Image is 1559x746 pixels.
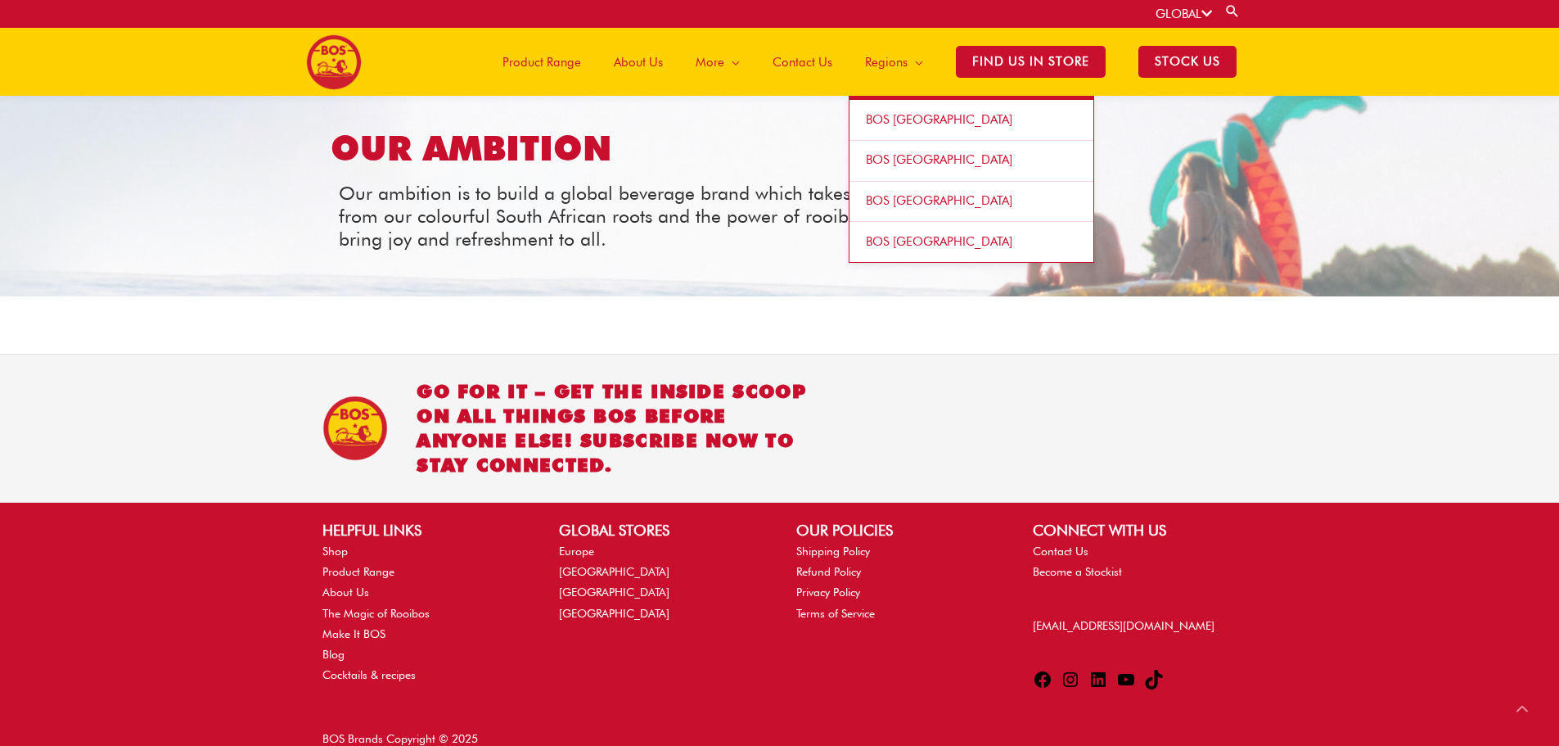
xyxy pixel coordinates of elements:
[322,519,526,541] h2: HELPFUL LINKS
[417,379,814,477] h2: Go for it – get the inside scoop on all things BOS before anyone else! Subscribe now to stay conn...
[866,152,1012,167] span: BOS [GEOGRAPHIC_DATA]
[866,234,1012,249] span: BOS [GEOGRAPHIC_DATA]
[331,126,1228,171] h2: OUR AMBITION
[866,193,1012,208] span: BOS [GEOGRAPHIC_DATA]
[306,34,362,90] img: BOS logo finals-200px
[796,585,860,599] a: Privacy Policy
[849,182,1093,223] a: BOS [GEOGRAPHIC_DATA]
[322,607,430,620] a: The Magic of Rooibos
[614,38,663,87] span: About Us
[559,541,763,624] nav: GLOBAL STORES
[679,28,756,96] a: More
[865,38,908,87] span: Regions
[1156,7,1212,21] a: GLOBAL
[1033,545,1088,558] a: Contact Us
[773,38,832,87] span: Contact Us
[866,112,1012,127] span: BOS [GEOGRAPHIC_DATA]
[559,519,763,541] h2: GLOBAL STORES
[559,545,594,558] a: Europe
[322,585,369,599] a: About Us
[849,100,1093,141] a: BOS [GEOGRAPHIC_DATA]
[939,28,1122,96] a: Find Us in Store
[849,28,939,96] a: Regions
[796,541,1000,624] nav: OUR POLICIES
[1224,3,1241,19] a: Search button
[322,565,394,578] a: Product Range
[796,565,861,578] a: Refund Policy
[756,28,849,96] a: Contact Us
[696,38,724,87] span: More
[502,38,581,87] span: Product Range
[322,648,345,661] a: Blog
[322,545,348,558] a: Shop
[1122,28,1253,96] a: STOCK US
[322,541,526,685] nav: HELPFUL LINKS
[474,28,1253,96] nav: Site Navigation
[1033,519,1237,541] h2: CONNECT WITH US
[849,222,1093,262] a: BOS [GEOGRAPHIC_DATA]
[1033,565,1122,578] a: Become a Stockist
[796,519,1000,541] h2: OUR POLICIES
[597,28,679,96] a: About Us
[796,607,875,620] a: Terms of Service
[1033,541,1237,582] nav: CONNECT WITH US
[559,585,669,599] a: [GEOGRAPHIC_DATA]
[1033,619,1214,632] a: [EMAIL_ADDRESS][DOMAIN_NAME]
[956,46,1106,78] span: Find Us in Store
[322,396,388,461] img: BOS Ice Tea
[849,141,1093,182] a: BOS [GEOGRAPHIC_DATA]
[322,627,385,640] a: Make It BOS
[796,545,870,558] a: Shipping Policy
[1138,46,1237,78] span: STOCK US
[559,607,669,620] a: [GEOGRAPHIC_DATA]
[339,182,1220,250] p: Our ambition is to build a global beverage brand which takes inspiration from our colourful South...
[322,668,416,681] a: Cocktails & recipes
[559,565,669,578] a: [GEOGRAPHIC_DATA]
[486,28,597,96] a: Product Range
